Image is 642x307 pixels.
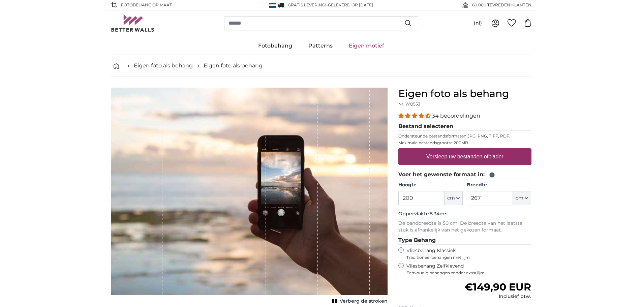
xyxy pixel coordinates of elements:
span: Geleverd op [DATE] [328,2,373,7]
p: Ondersteunde bestandsformaten JPG, PNG, TIFF, PDF. [398,133,531,139]
legend: Voer het gewenste formaat in: [398,171,531,179]
img: Betterwalls [111,14,155,32]
span: GRATIS levering! [288,2,326,7]
span: €149,90 EUR [465,281,531,293]
a: Patterns [300,37,341,55]
label: Vliesbehang Zelfklevend [406,263,531,276]
label: Vliesbehang Klassiek [406,247,519,260]
span: Nr. WQ553 [398,101,420,106]
button: cm [445,191,463,205]
span: cm [516,195,523,202]
span: - [326,2,373,7]
legend: Bestand selecteren [398,122,531,131]
label: Hoogte [398,182,463,188]
p: De bandbreedte is 50 cm. De breedte van het laatste stuk is afhankelijk van het gekozen formaat. [398,220,531,234]
button: (nl) [468,17,487,29]
label: Breedte [467,182,531,188]
span: Eenvoudig behangen zonder extra lijm [406,270,531,276]
nav: breadcrumbs [111,55,531,77]
span: 60.000 TEVREDEN KLANTEN [472,2,531,8]
u: blader [488,154,503,159]
span: Traditioneel behangen met lijm [406,255,519,260]
button: cm [513,191,531,205]
span: 4.32 stars [398,113,432,119]
p: Oppervlakte: [398,211,531,217]
a: Eigen foto als behang [204,62,263,70]
span: 5.34m² [430,211,447,217]
img: Nederland [269,3,276,8]
label: Versleep uw bestanden of [424,150,506,163]
button: Verberg de stroken [330,297,388,306]
span: 34 beoordelingen [432,113,480,119]
a: Eigen foto als behang [134,62,193,70]
p: Maximale bestandsgrootte 200MB. [398,140,531,146]
a: Fotobehang [250,37,300,55]
h1: Eigen foto als behang [398,88,531,100]
div: 1 of 1 [111,88,388,306]
legend: Type Behang [398,236,531,245]
a: Eigen motief [341,37,392,55]
span: FOTOBEHANG OP MAAT [121,2,172,8]
span: Verberg de stroken [340,298,388,305]
div: Inclusief btw. [465,293,531,300]
span: cm [447,195,455,202]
